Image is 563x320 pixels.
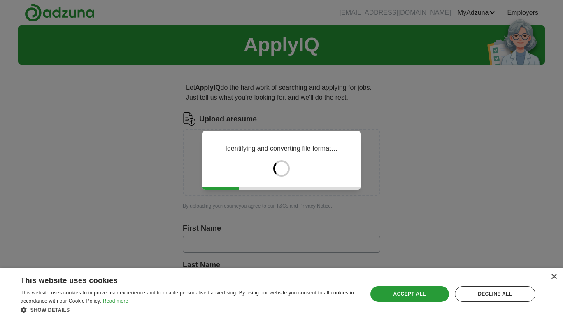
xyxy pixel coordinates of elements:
[21,306,357,314] div: Show details
[225,144,337,154] p: Identifying and converting file format…
[21,273,337,285] div: This website uses cookies
[551,274,557,280] div: Close
[455,286,535,302] div: Decline all
[30,307,70,313] span: Show details
[370,286,449,302] div: Accept all
[21,290,354,304] span: This website uses cookies to improve user experience and to enable personalised advertising. By u...
[103,298,128,304] a: Read more, opens a new window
